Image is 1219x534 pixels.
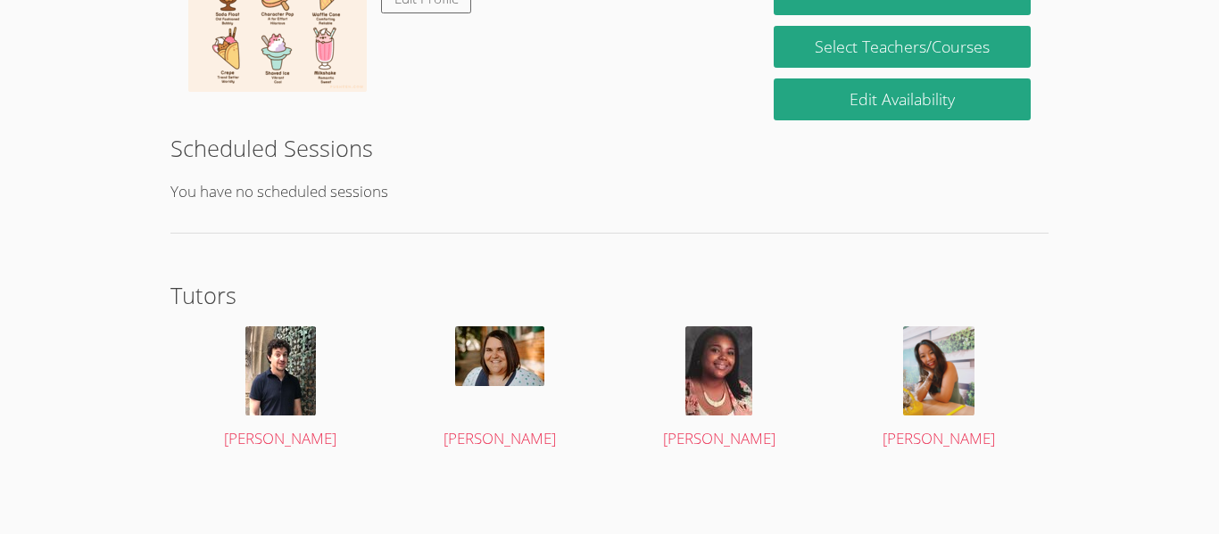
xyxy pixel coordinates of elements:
img: avatar.png [685,326,752,415]
p: You have no scheduled sessions [170,179,1049,205]
h2: Scheduled Sessions [170,131,1049,165]
a: [PERSON_NAME] [408,326,593,452]
img: avatar.png [245,326,316,415]
span: [PERSON_NAME] [224,428,336,448]
a: [PERSON_NAME] [627,326,812,452]
h2: Tutors [170,278,1049,312]
a: [PERSON_NAME] [847,326,1032,452]
span: [PERSON_NAME] [663,428,775,448]
a: Edit Availability [774,78,1031,120]
img: avatar.png [455,326,544,386]
a: Select Teachers/Courses [774,26,1031,68]
img: Screen%20Shot%202021-11-12%20at%2010.29.21%20AM.png [903,326,974,415]
span: [PERSON_NAME] [444,428,556,448]
a: [PERSON_NAME] [188,326,373,452]
span: [PERSON_NAME] [883,428,995,448]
